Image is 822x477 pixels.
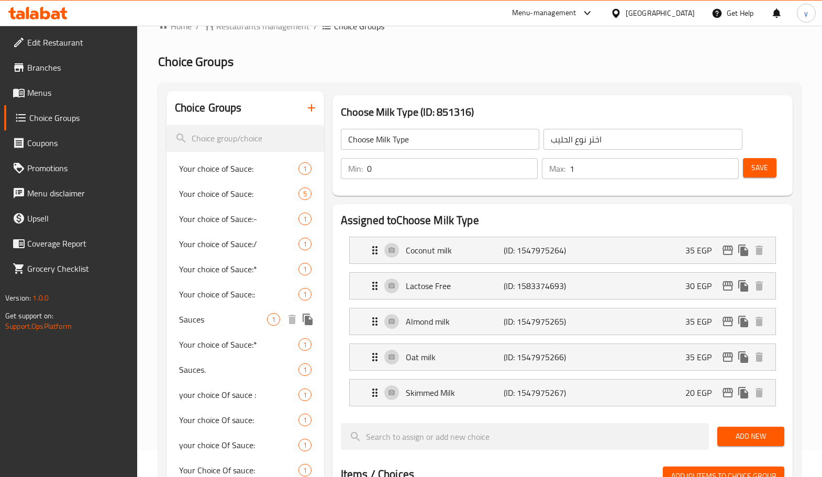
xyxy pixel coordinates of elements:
input: search [166,125,324,152]
div: Choices [298,414,312,426]
p: 30 EGP [685,280,720,292]
div: Choices [298,263,312,275]
button: Add New [717,427,784,446]
button: edit [720,314,736,329]
div: Your choice Of sauce:1 [166,407,324,432]
li: Expand [341,339,784,375]
div: Expand [350,380,775,406]
span: 1 [299,440,311,450]
span: 1 [299,290,311,299]
a: Grocery Checklist [4,256,137,281]
a: Menu disclaimer [4,181,137,206]
div: Choices [298,338,312,351]
div: Your choice of Sauce:*1 [166,257,324,282]
li: Expand [341,232,784,268]
span: 1 [299,415,311,425]
span: Your choice of Sauce: [179,187,298,200]
div: Choices [298,439,312,451]
p: (ID: 1547975267) [504,386,569,399]
span: Branches [27,61,129,74]
nav: breadcrumb [158,20,801,32]
p: Skimmed Milk [406,386,504,399]
h3: Choose Milk Type (ID: 851316) [341,104,784,120]
div: Choices [298,213,312,225]
p: Coconut milk [406,244,504,257]
div: Menu-management [512,7,576,19]
div: Expand [350,273,775,299]
span: 1 [299,365,311,375]
button: edit [720,242,736,258]
button: delete [284,312,300,327]
span: 1 [299,214,311,224]
a: Restaurants management [204,20,309,32]
p: (ID: 1547975266) [504,351,569,363]
span: 1.0.0 [32,291,49,305]
button: edit [720,349,736,365]
button: duplicate [736,314,751,329]
div: Choices [298,162,312,175]
button: duplicate [736,349,751,365]
p: Max: [549,162,565,175]
span: 1 [299,340,311,350]
span: Sauces. [179,363,298,376]
a: Menus [4,80,137,105]
div: Your choice of Sauce:/1 [166,231,324,257]
input: search [341,423,709,450]
div: Your choice of Sauce:5 [166,181,324,206]
h2: Assigned to Choose Milk Type [341,213,784,228]
span: your choice Of sauce : [179,389,298,401]
p: 35 EGP [685,244,720,257]
button: edit [720,385,736,401]
span: Restaurants management [216,20,309,32]
div: Choices [298,238,312,250]
span: Save [751,161,768,174]
span: Your choice Of sauce: [179,414,298,426]
button: delete [751,349,767,365]
div: Your choice of Sauce:*1 [166,332,324,357]
span: Grocery Checklist [27,262,129,275]
div: Choices [298,389,312,401]
p: Lactose Free [406,280,504,292]
span: Your choice of Sauce:* [179,338,298,351]
div: Your choice of Sauce::1 [166,282,324,307]
li: Expand [341,304,784,339]
span: Choice Groups [158,50,234,73]
span: Edit Restaurant [27,36,129,49]
div: Choices [267,313,280,326]
div: Your choice of Sauce:1 [166,156,324,181]
div: Choices [298,288,312,301]
a: Upsell [4,206,137,231]
span: Upsell [27,212,129,225]
span: Coupons [27,137,129,149]
a: Home [158,20,192,32]
li: / [196,20,199,32]
span: 1 [299,239,311,249]
span: Get support on: [5,309,53,323]
li: Expand [341,268,784,304]
a: Branches [4,55,137,80]
p: 35 EGP [685,351,720,363]
button: delete [751,314,767,329]
a: Edit Restaurant [4,30,137,55]
div: Expand [350,237,775,263]
span: Your choice of Sauce: [179,162,298,175]
button: delete [751,385,767,401]
span: Your choice of Sauce:: [179,288,298,301]
div: Expand [350,344,775,370]
a: Promotions [4,156,137,181]
p: Min: [348,162,363,175]
div: your choice Of Sauce:1 [166,432,324,458]
button: delete [751,278,767,294]
span: Menu disclaimer [27,187,129,199]
div: Expand [350,308,775,335]
div: Your choice of Sauce:-1 [166,206,324,231]
span: Version: [5,291,31,305]
span: Your Choice Of sauce: [179,464,298,476]
button: duplicate [736,242,751,258]
span: Coverage Report [27,237,129,250]
div: Choices [298,363,312,376]
div: Choices [298,187,312,200]
button: duplicate [736,385,751,401]
span: Sauces [179,313,267,326]
div: [GEOGRAPHIC_DATA] [626,7,695,19]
